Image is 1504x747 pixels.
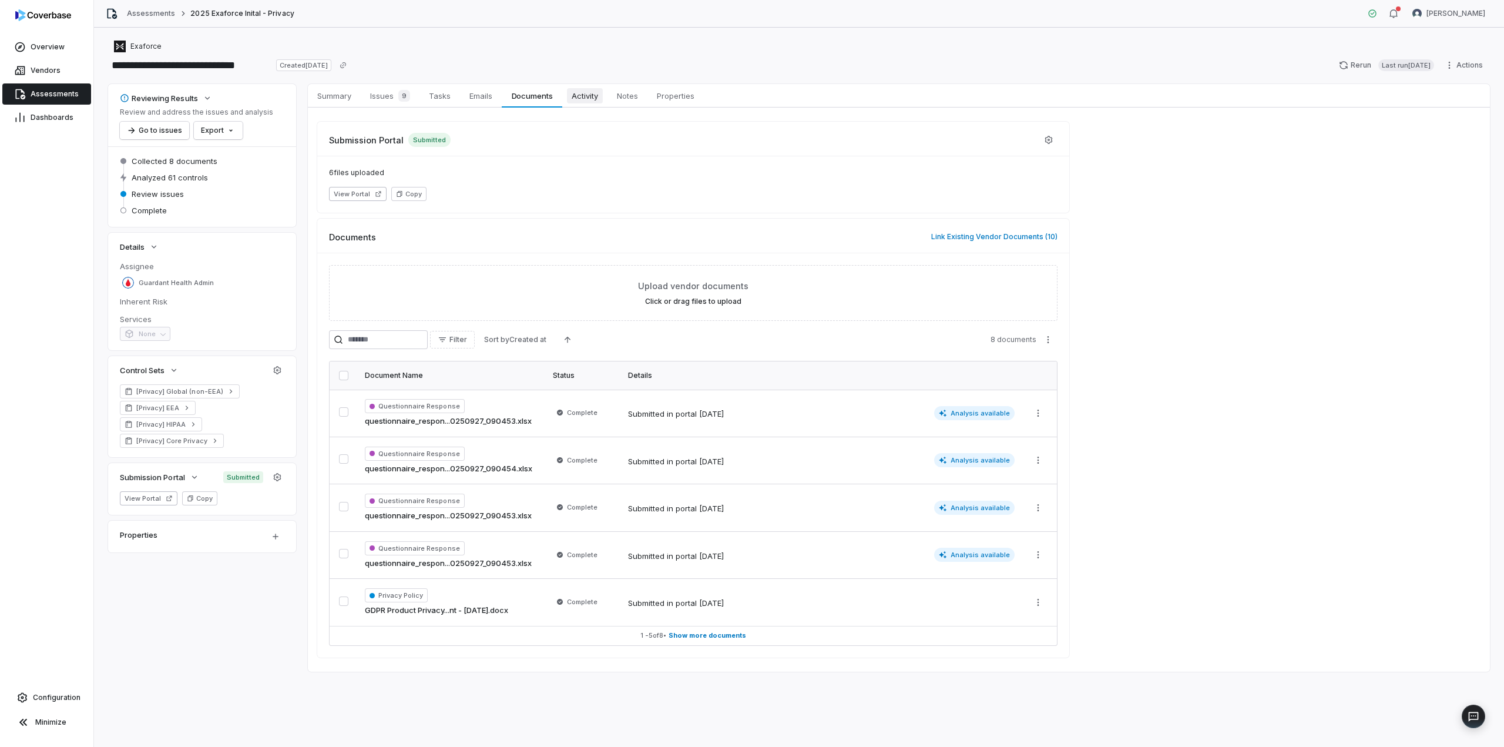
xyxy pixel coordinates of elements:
span: Complete [567,550,597,560]
button: Go to issues [120,122,189,139]
dt: Inherent Risk [120,296,284,307]
span: Assessments [31,89,79,99]
span: 6 files uploaded [329,168,1057,177]
span: Submitted [408,133,451,147]
span: Complete [567,455,597,465]
span: 2025 Exaforce Inital - Privacy [190,9,294,18]
span: [Privacy] EEA [136,403,179,413]
span: Dashboards [31,113,73,122]
button: Submission Portal [116,467,203,488]
span: Minimize [35,718,66,727]
button: 1 -5of8• Show more documents [330,627,1057,645]
span: Complete [567,408,597,417]
span: Details [120,242,145,252]
button: More actions [1029,404,1048,422]
a: Vendors [2,60,91,81]
div: [DATE] [699,503,724,515]
span: Analyzed 61 controls [132,172,208,183]
button: More actions [1029,451,1048,469]
dt: Services [120,314,284,324]
button: Copy link [333,55,354,76]
div: [DATE] [699,456,724,468]
span: Complete [132,205,167,216]
button: Control Sets [116,360,182,381]
button: Link Existing Vendor Documents (10) [928,225,1061,249]
a: Dashboards [2,107,91,128]
span: Activity [567,88,603,103]
a: [Privacy] EEA [120,401,196,415]
span: Issues [365,88,415,104]
div: Submitted in portal [628,598,724,609]
p: Review and address the issues and analysis [120,108,273,117]
div: Reviewing Results [120,93,198,103]
div: Submitted in portal [628,503,724,515]
a: questionnaire_respon...0250927_090453.xlsx [365,416,532,427]
span: Vendors [31,66,61,75]
span: Last run [DATE] [1378,59,1434,71]
button: Copy [182,491,217,505]
span: Questionnaire Response [365,399,465,413]
a: Assessments [2,83,91,105]
span: Notes [612,88,643,103]
button: Details [116,236,162,257]
span: Guardant Health Admin [139,279,214,287]
button: Jesse Nord avatar[PERSON_NAME] [1405,5,1492,22]
a: questionnaire_respon...0250927_090453.xlsx [365,558,532,570]
a: [Privacy] Core Privacy [120,434,224,448]
button: RerunLast run[DATE] [1332,56,1441,74]
a: Assessments [127,9,175,18]
span: Control Sets [120,365,164,376]
span: [PERSON_NAME] [1426,9,1485,18]
svg: Ascending [563,335,572,344]
a: questionnaire_respon...0250927_090453.xlsx [365,510,532,522]
span: Summary [313,88,356,103]
button: View Portal [329,187,387,201]
button: More actions [1029,594,1048,611]
span: Submitted [223,471,263,483]
div: Status [553,371,614,380]
dt: Assignee [120,261,284,272]
span: [Privacy] Core Privacy [136,436,207,445]
span: Analysis available [934,453,1015,467]
span: Analysis available [934,501,1015,515]
button: Reviewing Results [116,88,216,109]
span: Review issues [132,189,184,199]
button: More actions [1039,331,1057,349]
span: 9 [398,90,410,102]
a: Overview [2,36,91,58]
span: Questionnaire Response [365,541,465,555]
button: Copy [391,187,427,201]
span: Configuration [33,693,80,702]
img: logo-D7KZi-bG.svg [15,9,71,21]
span: Privacy Policy [365,588,428,602]
span: Created [DATE] [276,59,331,71]
span: Documents [507,88,558,103]
div: Submitted in portal [628,551,724,562]
span: Upload vendor documents [638,280,748,292]
div: [DATE] [699,598,724,609]
span: Submission Portal [329,134,404,146]
button: Minimize [5,711,89,734]
img: Guardant Health Admin avatar [122,277,134,289]
span: Overview [31,42,65,52]
button: Export [194,122,243,139]
span: Complete [567,597,597,607]
div: [DATE] [699,408,724,420]
img: Jesse Nord avatar [1412,9,1422,18]
span: Collected 8 documents [132,156,217,166]
a: questionnaire_respon...0250927_090454.xlsx [365,463,532,475]
span: Questionnaire Response [365,494,465,508]
span: Filter [449,335,467,344]
a: GDPR Product Privacy...nt - [DATE].docx [365,605,508,617]
span: [Privacy] HIPAA [136,420,186,429]
button: Sort byCreated at [477,331,553,349]
button: https://exaforce.com/Exaforce [110,36,165,57]
a: [Privacy] Global (non-EEA) [120,384,240,398]
span: Emails [465,88,497,103]
span: Show more documents [669,631,746,640]
a: [Privacy] HIPAA [120,417,202,431]
span: Documents [329,231,376,243]
button: Actions [1441,56,1490,74]
button: More actions [1029,546,1048,564]
span: Analysis available [934,406,1015,420]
